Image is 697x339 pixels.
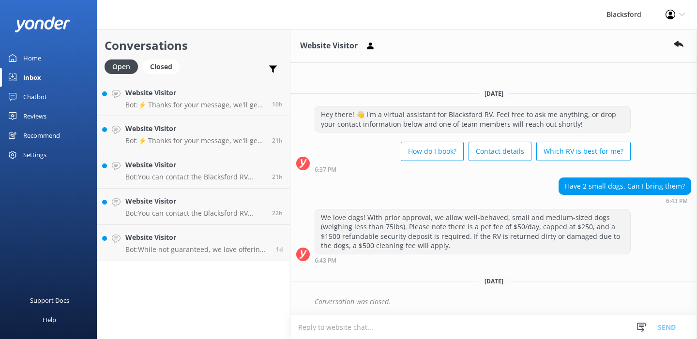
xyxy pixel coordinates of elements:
[469,142,531,161] button: Contact details
[105,36,283,55] h2: Conversations
[125,196,265,206] h4: Website Visitor
[23,126,60,145] div: Recommend
[315,257,631,264] div: Aug 19 2025 06:43pm (UTC -06:00) America/Chihuahua
[125,123,265,134] h4: Website Visitor
[125,136,265,145] p: Bot: ⚡ Thanks for your message, we'll get back to you as soon as we can. You're also welcome to k...
[559,197,691,204] div: Aug 19 2025 06:43pm (UTC -06:00) America/Chihuahua
[272,100,283,108] span: Oct 14 2025 05:29pm (UTC -06:00) America/Chihuahua
[315,209,630,254] div: We love dogs! With prior approval, we allow well-behaved, small and medium-sized dogs (weighing l...
[125,232,269,243] h4: Website Visitor
[143,61,184,72] a: Closed
[125,88,265,98] h4: Website Visitor
[125,160,265,170] h4: Website Visitor
[43,310,56,329] div: Help
[30,291,69,310] div: Support Docs
[125,245,269,254] p: Bot: While not guaranteed, we love offering one-way rentals and try to accommodate requests as be...
[97,152,290,189] a: Website VisitorBot:You can contact the Blacksford RV team at [PHONE_NUMBER] (ext. 805 for Spanish...
[296,294,691,310] div: 2025-08-20T15:22:10.693
[23,48,41,68] div: Home
[276,245,283,253] span: Oct 13 2025 07:41pm (UTC -06:00) America/Chihuahua
[315,258,336,264] strong: 6:43 PM
[272,136,283,145] span: Oct 14 2025 12:32pm (UTC -06:00) America/Chihuahua
[315,106,630,132] div: Hey there! 👋 I'm a virtual assistant for Blacksford RV. Feel free to ask me anything, or drop you...
[97,225,290,261] a: Website VisitorBot:While not guaranteed, we love offering one-way rentals and try to accommodate ...
[23,106,46,126] div: Reviews
[23,87,47,106] div: Chatbot
[105,61,143,72] a: Open
[315,167,336,173] strong: 6:37 PM
[479,89,509,98] span: [DATE]
[23,145,46,164] div: Settings
[401,142,464,161] button: How do I book?
[272,173,283,181] span: Oct 14 2025 12:23pm (UTC -06:00) America/Chihuahua
[559,178,691,194] div: Have 2 small dogs. Can I bring them?
[23,68,41,87] div: Inbox
[479,277,509,285] span: [DATE]
[105,59,138,74] div: Open
[272,209,283,217] span: Oct 14 2025 12:06pm (UTC -06:00) America/Chihuahua
[125,173,265,181] p: Bot: You can contact the Blacksford RV team at [PHONE_NUMBER] (ext. 805 for Spanish), or by filli...
[125,101,265,109] p: Bot: ⚡ Thanks for your message, we'll get back to you as soon as we can. You're also welcome to k...
[15,16,70,32] img: yonder-white-logo.png
[125,209,265,218] p: Bot: You can contact the Blacksford RV team at [PHONE_NUMBER] (ext. 805 for Spanish), or by filli...
[97,80,290,116] a: Website VisitorBot:⚡ Thanks for your message, we'll get back to you as soon as we can. You're als...
[315,166,631,173] div: Aug 19 2025 06:37pm (UTC -06:00) America/Chihuahua
[536,142,631,161] button: Which RV is best for me?
[97,189,290,225] a: Website VisitorBot:You can contact the Blacksford RV team at [PHONE_NUMBER] (ext. 805 for Spanish...
[666,198,688,204] strong: 6:43 PM
[143,59,180,74] div: Closed
[315,294,691,310] div: Conversation was closed.
[97,116,290,152] a: Website VisitorBot:⚡ Thanks for your message, we'll get back to you as soon as we can. You're als...
[300,40,358,52] h3: Website Visitor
